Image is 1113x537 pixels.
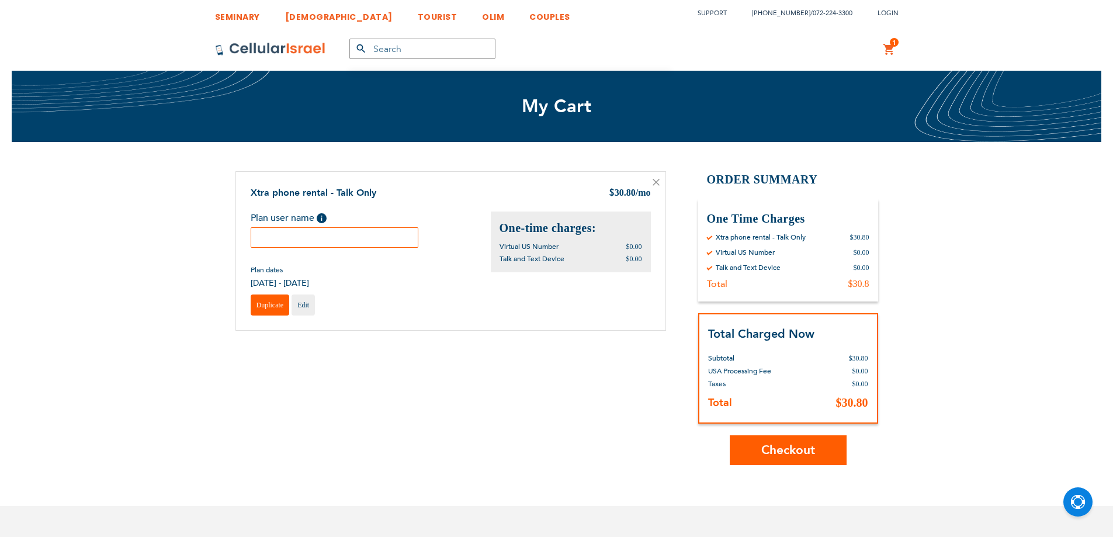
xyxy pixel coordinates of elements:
[251,265,309,275] span: Plan dates
[636,188,651,198] span: /mo
[716,248,775,257] div: Virtual US Number
[708,366,771,376] span: USA Processing Fee
[529,3,570,25] a: COUPLES
[708,343,814,365] th: Subtotal
[836,396,868,409] span: $30.80
[854,248,869,257] div: $0.00
[251,186,376,199] a: Xtra phone rental - Talk Only
[878,9,899,18] span: Login
[730,435,847,465] button: Checkout
[716,233,806,242] div: Xtra phone rental - Talk Only
[849,354,868,362] span: $30.80
[698,171,878,188] h2: Order Summary
[292,295,315,316] a: Edit
[850,233,869,242] div: $30.80
[883,43,896,57] a: 1
[707,278,727,290] div: Total
[740,5,852,22] li: /
[761,442,815,459] span: Checkout
[349,39,495,59] input: Search
[813,9,852,18] a: 072-224-3300
[892,38,896,47] span: 1
[609,187,615,200] span: $
[482,3,504,25] a: OLIM
[522,94,592,119] span: My Cart
[500,220,642,236] h2: One-time charges:
[297,301,309,309] span: Edit
[708,377,814,390] th: Taxes
[848,278,869,290] div: $30.8
[852,367,868,375] span: $0.00
[500,254,564,264] span: Talk and Text Device
[317,213,327,223] span: Help
[626,242,642,251] span: $0.00
[707,211,869,227] h3: One Time Charges
[708,326,814,342] strong: Total Charged Now
[752,9,810,18] a: [PHONE_NUMBER]
[500,242,559,251] span: Virtual US Number
[251,212,314,224] span: Plan user name
[852,380,868,388] span: $0.00
[698,9,727,18] a: Support
[626,255,642,263] span: $0.00
[256,301,284,309] span: Duplicate
[251,295,290,316] a: Duplicate
[708,396,732,410] strong: Total
[854,263,869,272] div: $0.00
[285,3,393,25] a: [DEMOGRAPHIC_DATA]
[251,278,309,289] span: [DATE] - [DATE]
[215,42,326,56] img: Cellular Israel Logo
[418,3,457,25] a: TOURIST
[609,186,651,200] div: 30.80
[716,263,781,272] div: Talk and Text Device
[215,3,260,25] a: SEMINARY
